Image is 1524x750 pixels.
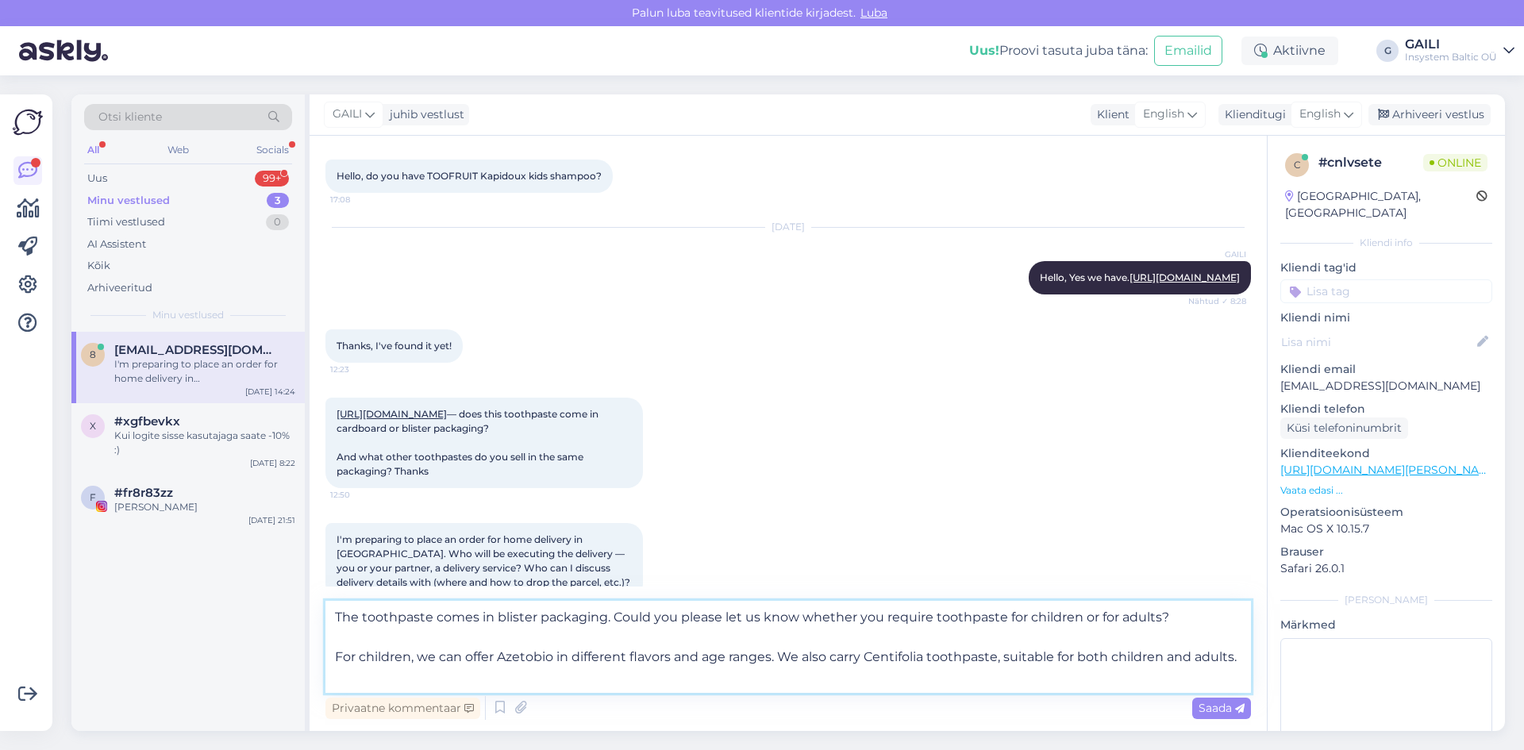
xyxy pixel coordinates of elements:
button: Emailid [1154,36,1222,66]
input: Lisa nimi [1281,333,1474,351]
p: Märkmed [1280,617,1492,633]
div: [DATE] 14:24 [245,386,295,398]
span: Saada [1199,701,1245,715]
a: GAILIInsystem Baltic OÜ [1405,38,1514,63]
span: Otsi kliente [98,109,162,125]
b: Uus! [969,43,999,58]
span: f [90,491,96,503]
span: 17:08 [330,194,390,206]
span: — does this toothpaste come in cardboard or blister packaging? And what other toothpastes do you ... [337,408,601,477]
div: All [84,140,102,160]
a: [URL][DOMAIN_NAME] [337,408,447,420]
div: GAILI [1405,38,1497,51]
p: Klienditeekond [1280,445,1492,462]
p: Mac OS X 10.15.7 [1280,521,1492,537]
p: [EMAIL_ADDRESS][DOMAIN_NAME] [1280,378,1492,394]
div: [GEOGRAPHIC_DATA], [GEOGRAPHIC_DATA] [1285,188,1476,221]
div: Uus [87,171,107,187]
span: Nähtud ✓ 8:28 [1187,295,1246,307]
div: # cnlvsete [1318,153,1423,172]
div: Aktiivne [1241,37,1338,65]
div: Minu vestlused [87,193,170,209]
span: Luba [856,6,892,20]
span: Online [1423,154,1487,171]
p: Operatsioonisüsteem [1280,504,1492,521]
div: Arhiveeri vestlus [1368,104,1491,125]
span: c [1294,159,1301,171]
p: Vaata edasi ... [1280,483,1492,498]
div: Küsi telefoninumbrit [1280,417,1408,439]
div: I'm preparing to place an order for home delivery in [GEOGRAPHIC_DATA]. Who will be executing the... [114,357,295,386]
p: Safari 26.0.1 [1280,560,1492,577]
a: [URL][DOMAIN_NAME][PERSON_NAME] [1280,463,1499,477]
span: #fr8r83zz [114,486,173,500]
p: Kliendi email [1280,361,1492,378]
div: AI Assistent [87,237,146,252]
span: 12:23 [330,363,390,375]
span: English [1143,106,1184,123]
span: Minu vestlused [152,308,224,322]
textarea: The toothpaste comes in blister packaging. Could you please let us know whether you require tooth... [325,601,1251,693]
div: 99+ [255,171,289,187]
div: 0 [266,214,289,230]
div: [DATE] 21:51 [248,514,295,526]
span: x [90,420,96,432]
div: Kliendi info [1280,236,1492,250]
div: Tiimi vestlused [87,214,165,230]
div: Privaatne kommentaar [325,698,480,719]
span: 12:50 [330,489,390,501]
div: 3 [267,193,289,209]
div: G [1376,40,1399,62]
span: I'm preparing to place an order for home delivery in [GEOGRAPHIC_DATA]. Who will be executing the... [337,533,630,588]
span: Hello, do you have TOOFRUIT Kapidoux kids shampoo? [337,170,602,182]
span: English [1299,106,1341,123]
div: [DATE] 8:22 [250,457,295,469]
a: [URL][DOMAIN_NAME] [1130,271,1240,283]
div: Insystem Baltic OÜ [1405,51,1497,63]
div: Kui logite sisse kasutajaga saate -10% :) [114,429,295,457]
p: Kliendi nimi [1280,310,1492,326]
span: Thanks, I've found it yet! [337,340,452,352]
span: GAILI [1187,248,1246,260]
div: Klient [1091,106,1130,123]
div: [PERSON_NAME] [114,500,295,514]
div: Web [164,140,192,160]
div: [PERSON_NAME] [1280,593,1492,607]
div: [DATE] [325,220,1251,234]
span: GAILI [333,106,362,123]
p: Kliendi telefon [1280,401,1492,417]
span: 8 [90,348,96,360]
input: Lisa tag [1280,279,1492,303]
div: juhib vestlust [383,106,464,123]
div: Socials [253,140,292,160]
div: Proovi tasuta juba täna: [969,41,1148,60]
img: Askly Logo [13,107,43,137]
div: Kõik [87,258,110,274]
span: 888.ad.astra@gmail.com [114,343,279,357]
span: #xgfbevkx [114,414,180,429]
div: Arhiveeritud [87,280,152,296]
p: Brauser [1280,544,1492,560]
p: Kliendi tag'id [1280,260,1492,276]
span: Hello, Yes we have. [1040,271,1240,283]
div: Klienditugi [1218,106,1286,123]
